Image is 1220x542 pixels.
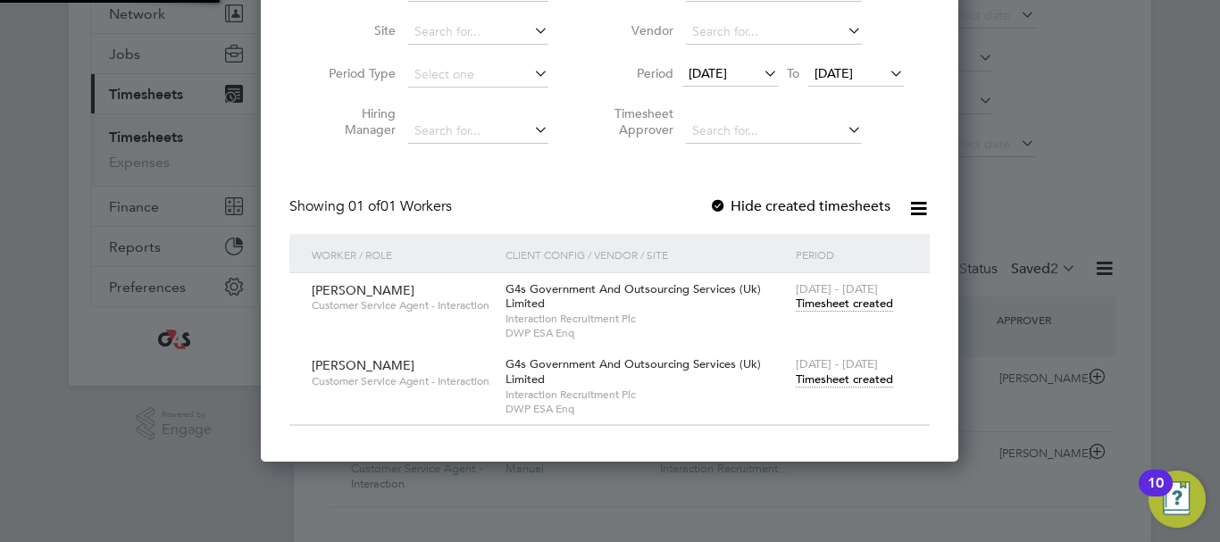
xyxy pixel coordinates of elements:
[815,65,853,81] span: [DATE]
[506,402,787,416] span: DWP ESA Enq
[312,298,492,313] span: Customer Service Agent - Interaction
[1149,471,1206,528] button: Open Resource Center, 10 new notifications
[593,105,673,138] label: Timesheet Approver
[689,65,727,81] span: [DATE]
[1148,483,1164,506] div: 10
[501,234,791,275] div: Client Config / Vendor / Site
[796,356,878,371] span: [DATE] - [DATE]
[408,63,548,88] input: Select one
[593,22,673,38] label: Vendor
[312,357,414,373] span: [PERSON_NAME]
[312,282,414,298] span: [PERSON_NAME]
[506,356,761,387] span: G4s Government And Outsourcing Services (Uk) Limited
[312,374,492,388] span: Customer Service Agent - Interaction
[791,234,912,275] div: Period
[506,312,787,326] span: Interaction Recruitment Plc
[506,388,787,402] span: Interaction Recruitment Plc
[796,296,893,312] span: Timesheet created
[348,197,380,215] span: 01 of
[796,371,893,388] span: Timesheet created
[408,20,548,45] input: Search for...
[781,62,805,85] span: To
[315,65,396,81] label: Period Type
[506,281,761,312] span: G4s Government And Outsourcing Services (Uk) Limited
[408,119,548,144] input: Search for...
[686,119,862,144] input: Search for...
[348,197,452,215] span: 01 Workers
[796,281,878,296] span: [DATE] - [DATE]
[593,65,673,81] label: Period
[506,326,787,340] span: DWP ESA Enq
[315,22,396,38] label: Site
[709,197,890,215] label: Hide created timesheets
[307,234,501,275] div: Worker / Role
[289,197,455,216] div: Showing
[686,20,862,45] input: Search for...
[315,105,396,138] label: Hiring Manager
